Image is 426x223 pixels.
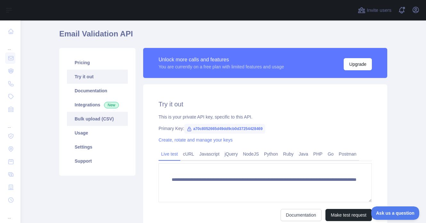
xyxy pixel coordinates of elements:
button: Invite users [356,5,393,15]
a: Bulk upload (CSV) [67,112,128,126]
h2: Try it out [159,100,372,109]
div: You are currently on a free plan with limited features and usage [159,64,284,70]
a: Ruby [281,149,296,159]
a: Support [67,154,128,168]
a: Try it out [67,70,128,84]
div: ... [5,38,15,51]
a: Go [325,149,336,159]
a: PHP [311,149,325,159]
a: Settings [67,140,128,154]
h1: Email Validation API [59,29,387,44]
a: Documentation [281,209,322,221]
a: Java [296,149,311,159]
a: Python [261,149,281,159]
a: Postman [336,149,359,159]
a: Documentation [67,84,128,98]
a: cURL [180,149,197,159]
a: jQuery [222,149,240,159]
span: New [104,102,119,108]
a: Pricing [67,56,128,70]
button: Make test request [325,209,372,221]
span: a70c8052665d49dd9cb0d37254428469 [184,124,265,134]
a: Live test [159,149,180,159]
span: Invite users [367,7,391,14]
a: Create, rotate and manage your keys [159,137,233,142]
a: Javascript [197,149,222,159]
div: This is your private API key, specific to this API. [159,114,372,120]
div: ... [5,116,15,129]
a: Integrations New [67,98,128,112]
div: ... [5,207,15,220]
a: Usage [67,126,128,140]
div: Unlock more calls and features [159,56,284,64]
button: Upgrade [344,58,372,70]
div: Primary Key: [159,125,372,132]
iframe: Toggle Customer Support [371,206,420,220]
a: NodeJS [240,149,261,159]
